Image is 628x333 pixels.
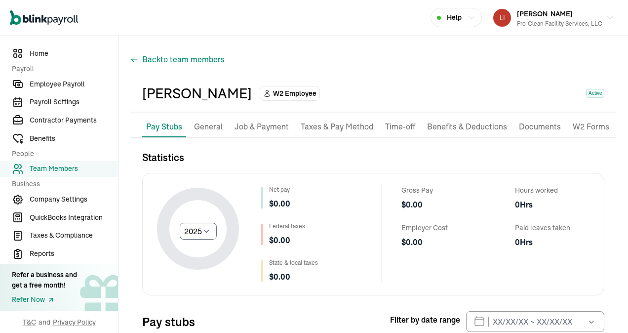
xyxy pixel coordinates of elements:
[401,185,448,195] span: Gross Pay
[12,149,112,159] span: People
[12,179,112,189] span: Business
[515,237,570,249] span: 0 Hrs
[30,194,118,205] span: Company Settings
[401,223,448,233] span: Employer Cost
[515,223,570,233] span: Paid leaves taken
[30,133,118,144] span: Benefits
[517,9,573,18] span: [PERSON_NAME]
[269,271,290,283] span: $ 0.00
[431,8,482,27] button: Help
[235,121,289,133] p: Job & Payment
[194,121,223,133] p: General
[30,164,118,174] span: Team Members
[515,199,570,211] span: 0 Hrs
[385,121,415,133] p: Time-off
[142,53,225,65] span: Back
[390,314,460,326] span: Filter by date range
[401,199,448,211] span: $ 0.00
[130,47,225,71] button: Backto team members
[269,198,290,210] span: $ 0.00
[30,249,118,259] span: Reports
[273,88,316,98] span: W2 Employee
[401,237,448,249] span: $ 0.00
[142,83,252,104] div: [PERSON_NAME]
[10,3,78,32] nav: Global
[269,222,305,231] div: Federal taxes
[519,121,561,133] p: Documents
[269,235,290,247] span: $ 0.00
[517,19,602,28] div: Pro-Clean Facility Services, LLC
[12,270,77,291] div: Refer a business and get a free month!
[269,258,318,267] div: State & local taxes
[30,115,118,125] span: Contractor Payments
[160,53,225,65] span: to team members
[30,97,118,107] span: Payroll Settings
[12,64,112,74] span: Payroll
[12,294,77,305] a: Refer Now
[301,121,373,133] p: Taxes & Pay Method
[466,311,604,332] input: XX/XX/XX ~ XX/XX/XX
[30,79,118,89] span: Employee Payroll
[23,317,36,327] span: T&C
[489,5,618,30] button: [PERSON_NAME]Pro-Clean Facility Services, LLC
[573,121,609,133] p: W2 Forms
[447,12,462,23] span: Help
[30,230,118,241] span: Taxes & Compliance
[146,121,182,132] p: Pay Stubs
[427,121,507,133] p: Benefits & Deductions
[53,317,96,327] span: Privacy Policy
[30,48,118,59] span: Home
[269,185,290,194] div: Net pay
[586,89,604,98] span: Active
[515,185,570,195] span: Hours worked
[142,314,195,330] h3: Pay stubs
[579,286,628,333] iframe: Chat Widget
[142,150,604,165] h3: Statistics
[30,212,118,223] span: QuickBooks Integration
